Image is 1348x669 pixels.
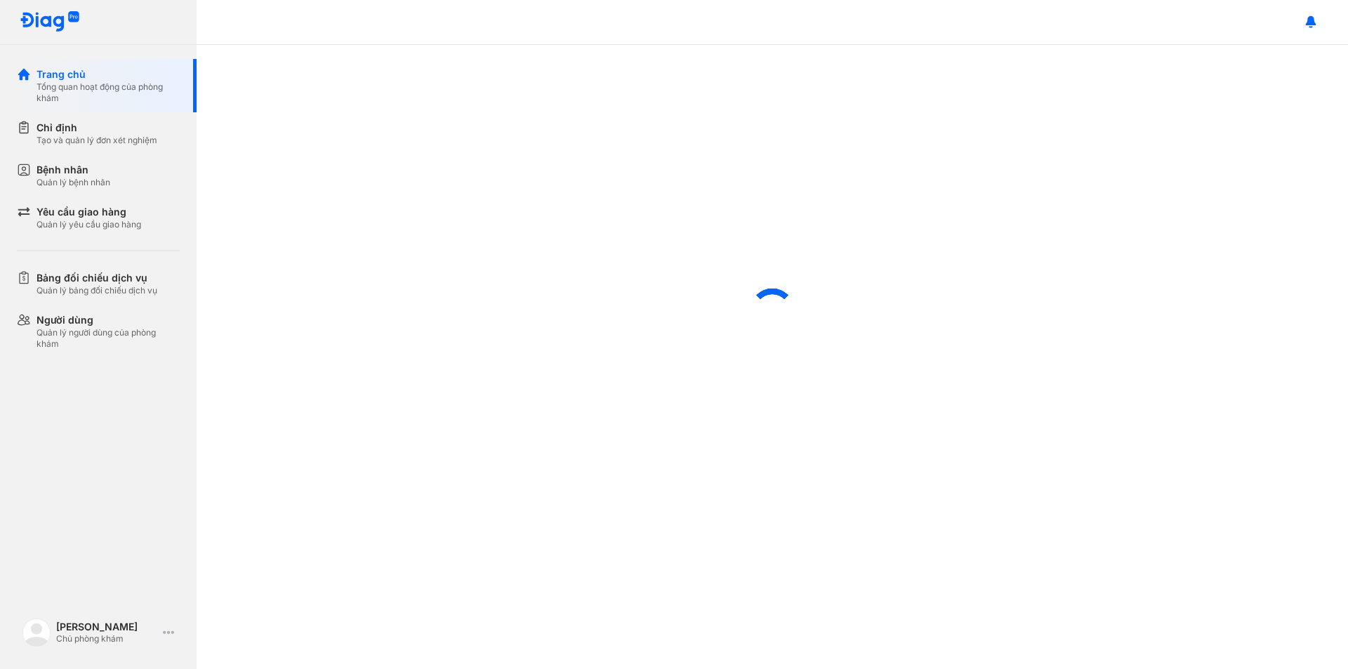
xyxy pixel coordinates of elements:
[37,327,180,350] div: Quản lý người dùng của phòng khám
[37,121,157,135] div: Chỉ định
[37,177,110,188] div: Quản lý bệnh nhân
[20,11,80,33] img: logo
[37,135,157,146] div: Tạo và quản lý đơn xét nghiệm
[56,633,157,644] div: Chủ phòng khám
[22,618,51,647] img: logo
[56,621,157,633] div: [PERSON_NAME]
[37,219,141,230] div: Quản lý yêu cầu giao hàng
[37,271,157,285] div: Bảng đối chiếu dịch vụ
[37,67,180,81] div: Trang chủ
[37,285,157,296] div: Quản lý bảng đối chiếu dịch vụ
[37,205,141,219] div: Yêu cầu giao hàng
[37,163,110,177] div: Bệnh nhân
[37,313,180,327] div: Người dùng
[37,81,180,104] div: Tổng quan hoạt động của phòng khám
